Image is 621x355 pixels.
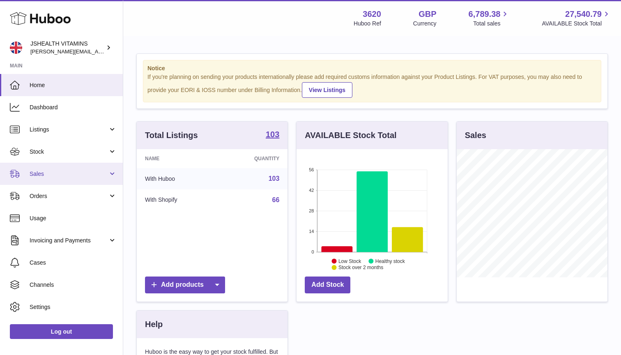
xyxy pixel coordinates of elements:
img: francesca@jshealthvitamins.com [10,41,22,54]
div: If you're planning on sending your products internationally please add required customs informati... [147,73,597,98]
span: Channels [30,281,117,289]
span: AVAILABLE Stock Total [542,20,611,28]
span: Usage [30,214,117,222]
a: 103 [269,175,280,182]
text: 28 [309,208,314,213]
span: Home [30,81,117,89]
strong: GBP [419,9,436,20]
div: Currency [413,20,437,28]
a: Log out [10,324,113,339]
text: Stock over 2 months [338,265,383,270]
span: Cases [30,259,117,267]
strong: 3620 [363,9,381,20]
h3: Sales [465,130,486,141]
a: View Listings [302,82,352,98]
span: Sales [30,170,108,178]
div: Huboo Ref [354,20,381,28]
th: Quantity [218,149,287,168]
span: Invoicing and Payments [30,237,108,244]
text: 0 [312,249,314,254]
div: JSHEALTH VITAMINS [30,40,104,55]
text: Low Stock [338,258,361,264]
span: Listings [30,126,108,134]
strong: Notice [147,65,597,72]
text: 14 [309,229,314,234]
strong: 103 [266,130,279,138]
a: 66 [272,196,280,203]
span: [PERSON_NAME][EMAIL_ADDRESS][DOMAIN_NAME] [30,48,165,55]
td: With Shopify [137,189,218,211]
span: 6,789.38 [469,9,501,20]
text: 56 [309,167,314,172]
h3: Total Listings [145,130,198,141]
span: Stock [30,148,108,156]
text: 42 [309,188,314,193]
th: Name [137,149,218,168]
a: 27,540.79 AVAILABLE Stock Total [542,9,611,28]
span: 27,540.79 [565,9,602,20]
span: Orders [30,192,108,200]
h3: AVAILABLE Stock Total [305,130,396,141]
td: With Huboo [137,168,218,189]
h3: Help [145,319,163,330]
span: Dashboard [30,104,117,111]
a: 103 [266,130,279,140]
text: Healthy stock [375,258,405,264]
span: Settings [30,303,117,311]
a: Add Stock [305,277,350,293]
a: 6,789.38 Total sales [469,9,510,28]
a: Add products [145,277,225,293]
span: Total sales [473,20,510,28]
